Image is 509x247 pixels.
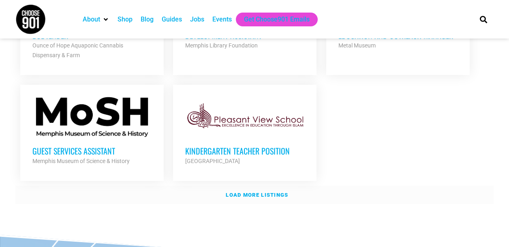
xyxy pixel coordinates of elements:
h3: Guest Services Assistant [32,146,152,156]
a: Events [212,15,232,24]
a: About [83,15,100,24]
a: Guides [162,15,182,24]
strong: Memphis Library Foundation [185,42,258,49]
a: Jobs [190,15,204,24]
a: Get Choose901 Emails [244,15,310,24]
strong: Load more listings [226,192,288,198]
strong: Memphis Museum of Science & History [32,158,130,164]
h3: Kindergarten Teacher Position [185,146,304,156]
a: Shop [118,15,133,24]
strong: Ounce of Hope Aquaponic Cannabis Dispensary & Farm [32,42,123,58]
h3: Education and Outreach Manager [338,30,458,41]
div: Search [477,13,490,26]
a: Kindergarten Teacher Position [GEOGRAPHIC_DATA] [173,85,317,178]
strong: [GEOGRAPHIC_DATA] [185,158,240,164]
a: Guest Services Assistant Memphis Museum of Science & History [20,85,164,178]
a: Load more listings [15,186,494,204]
strong: Metal Museum [338,42,376,49]
nav: Main nav [79,13,466,26]
a: Blog [141,15,154,24]
div: About [79,13,113,26]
